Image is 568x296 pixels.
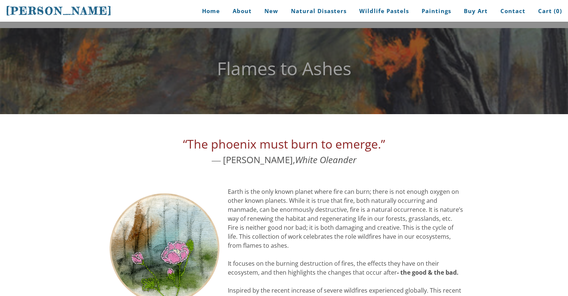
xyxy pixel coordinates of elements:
[495,3,531,19] a: Contact
[556,7,560,15] span: 0
[217,56,351,80] font: Flames to Ashes
[6,4,112,17] span: [PERSON_NAME]
[183,136,385,152] font: “The phoenix must burn to emerge.”
[533,3,562,19] a: Cart (0)
[191,3,226,19] a: Home
[183,139,385,166] font: ― [PERSON_NAME],
[285,3,352,19] a: Natural Disasters
[227,3,257,19] a: About
[6,4,112,18] a: [PERSON_NAME]
[458,3,493,19] a: Buy Art
[295,153,356,166] font: White Oleander
[397,268,459,277] strong: - the good & the bad.
[354,3,415,19] a: Wildlife Pastels
[416,3,457,19] a: Paintings
[259,3,284,19] a: New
